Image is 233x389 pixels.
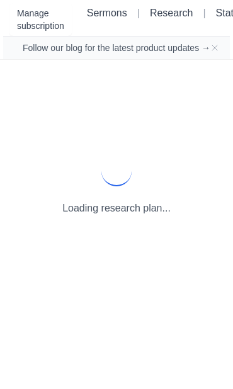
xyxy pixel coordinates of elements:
p: Loading research plan... [62,201,171,216]
li: | [132,6,145,21]
a: Sermons [87,8,127,18]
a: Research [150,8,193,18]
button: Manage subscription [9,3,72,36]
li: | [198,6,210,21]
a: Follow our blog for the latest product updates → [23,42,210,54]
button: Close banner [210,43,220,53]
